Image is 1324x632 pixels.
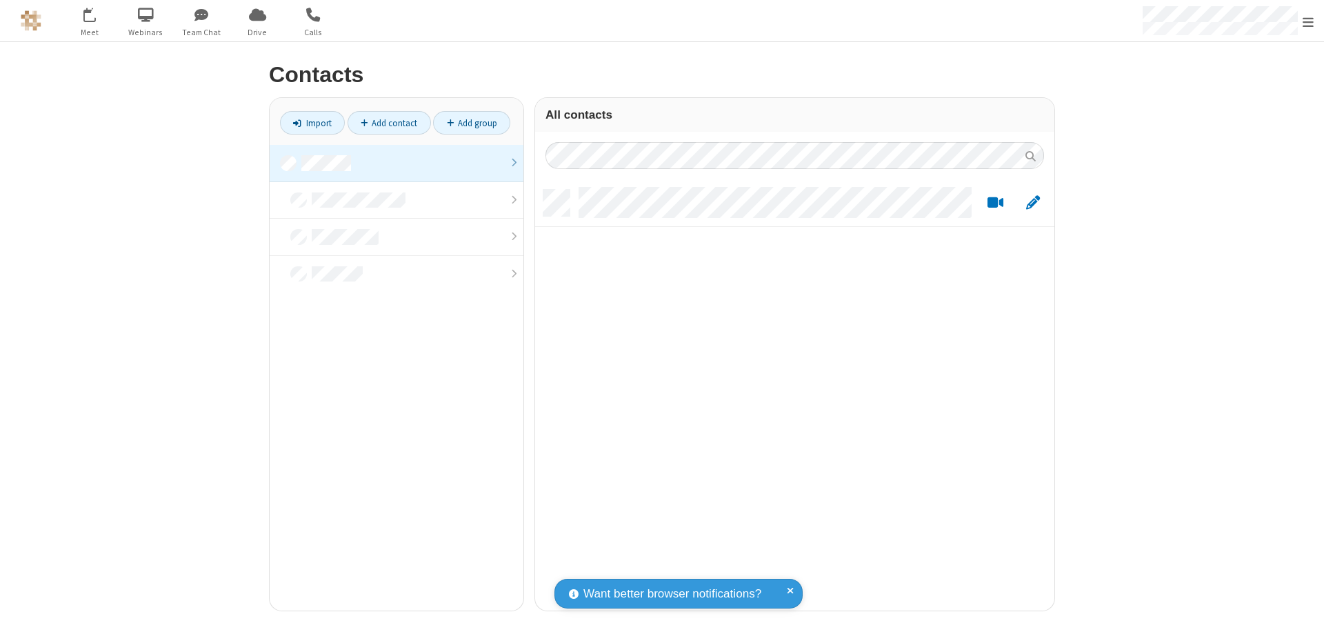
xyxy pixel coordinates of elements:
button: Edit [1019,195,1046,212]
span: Want better browser notifications? [583,585,761,603]
a: Import [280,111,345,135]
div: grid [535,179,1054,611]
span: Drive [232,26,283,39]
a: Add contact [348,111,431,135]
div: 19 [91,8,103,18]
span: Meet [64,26,116,39]
h2: Contacts [269,63,1055,87]
span: Team Chat [176,26,228,39]
span: Calls [288,26,339,39]
img: QA Selenium DO NOT DELETE OR CHANGE [21,10,41,31]
button: Start a video meeting [982,195,1009,212]
a: Add group [433,111,510,135]
h3: All contacts [545,108,1044,121]
span: Webinars [120,26,172,39]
